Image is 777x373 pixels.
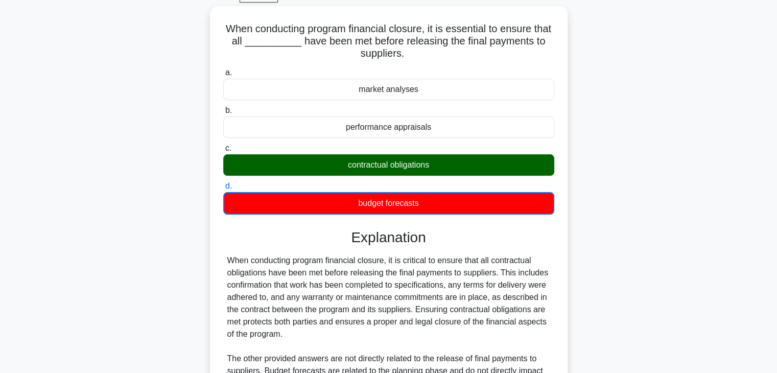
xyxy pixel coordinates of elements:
h3: Explanation [229,229,548,246]
div: market analyses [223,79,554,100]
span: b. [225,106,232,114]
h5: When conducting program financial closure, it is essential to ensure that all __________ have bee... [222,22,555,60]
div: contractual obligations [223,154,554,176]
span: d. [225,181,232,190]
span: c. [225,144,231,152]
div: budget forecasts [223,192,554,215]
span: a. [225,68,232,77]
div: performance appraisals [223,116,554,138]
